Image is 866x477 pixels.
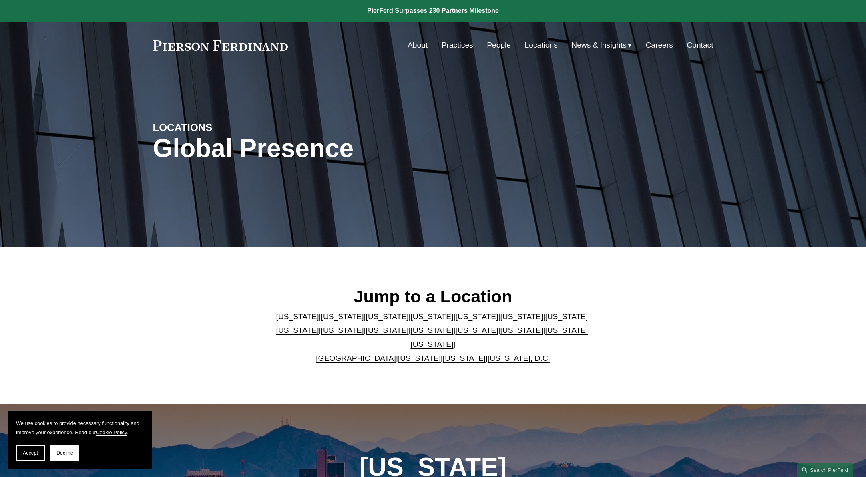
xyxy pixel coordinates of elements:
a: Cookie Policy [96,429,127,435]
button: Decline [50,445,79,461]
a: [US_STATE] [411,312,454,321]
a: Careers [646,38,673,53]
a: About [408,38,428,53]
a: [US_STATE] [276,312,319,321]
a: [US_STATE] [366,326,409,334]
a: Locations [525,38,558,53]
a: [US_STATE], D.C. [488,354,550,362]
h4: LOCATIONS [153,121,293,134]
a: [US_STATE] [366,312,409,321]
h2: Jump to a Location [269,286,597,307]
a: Practices [442,38,473,53]
a: Contact [687,38,713,53]
h1: Global Presence [153,134,526,163]
span: Decline [56,450,73,456]
a: [US_STATE] [276,326,319,334]
span: Accept [23,450,38,456]
span: News & Insights [571,38,627,52]
a: [US_STATE] [398,354,441,362]
a: [US_STATE] [321,312,364,321]
a: [US_STATE] [545,326,588,334]
a: [US_STATE] [321,326,364,334]
a: [US_STATE] [443,354,486,362]
a: [US_STATE] [545,312,588,321]
a: [US_STATE] [455,326,498,334]
a: folder dropdown [571,38,632,53]
a: People [487,38,511,53]
a: [US_STATE] [455,312,498,321]
a: [US_STATE] [500,312,543,321]
a: [GEOGRAPHIC_DATA] [316,354,396,362]
a: [US_STATE] [411,326,454,334]
p: | | | | | | | | | | | | | | | | | | [269,310,597,365]
a: [US_STATE] [411,340,454,348]
p: We use cookies to provide necessary functionality and improve your experience. Read our . [16,419,144,437]
button: Accept [16,445,45,461]
a: Search this site [797,463,853,477]
section: Cookie banner [8,411,152,469]
a: [US_STATE] [500,326,543,334]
